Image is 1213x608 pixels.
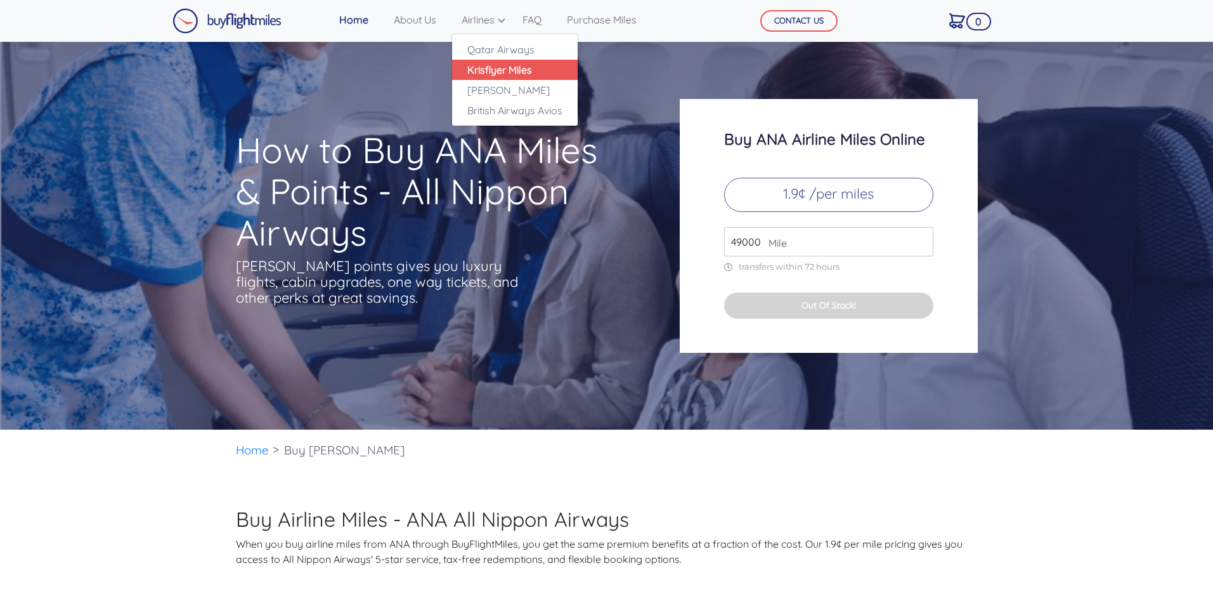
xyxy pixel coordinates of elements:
[236,507,978,531] h2: Buy Airline Miles - ANA All Nippon Airways
[451,34,578,126] div: Airlines
[517,7,547,32] a: FAQ
[760,10,838,32] button: CONTACT US
[452,60,578,80] a: Krisflyer Miles
[457,7,502,32] a: Airlines
[724,178,933,212] p: 1.9¢ /per miles
[949,13,965,29] img: Cart
[236,129,630,253] h1: How to Buy ANA Miles & Points - All Nippon Airways
[172,5,282,37] a: Buy Flight Miles Logo
[452,100,578,121] a: British Airways Avios
[334,7,373,32] a: Home
[724,293,933,319] button: Out Of Stock!
[236,442,269,458] a: Home
[944,7,970,34] a: 0
[724,261,933,272] p: transfers within 72 hours
[452,80,578,100] a: [PERSON_NAME]
[724,131,933,147] h3: Buy ANA Airline Miles Online
[966,13,991,30] span: 0
[762,235,787,251] span: Mile
[236,258,521,306] p: [PERSON_NAME] points gives you luxury flights, cabin upgrades, one way tickets, and other perks a...
[278,430,411,471] li: Buy [PERSON_NAME]
[389,7,441,32] a: About Us
[562,7,642,32] a: Purchase Miles
[452,39,578,60] a: Qatar Airways
[236,536,978,567] p: When you buy airline miles from ANA through BuyFlightMiles, you get the same premium benefits at ...
[172,8,282,34] img: Buy Flight Miles Logo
